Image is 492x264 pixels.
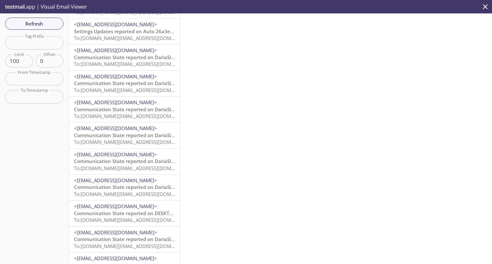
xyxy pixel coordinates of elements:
span: Communication State reported on DariaSim, Entrance A/В, Evolv Technology AppTest - Lab at [DATE] [74,80,306,86]
span: To: [DOMAIN_NAME][EMAIL_ADDRESS][DOMAIN_NAME] [74,243,196,249]
span: <[EMAIL_ADDRESS][DOMAIN_NAME]> [74,229,157,236]
span: Settings Updates reported on Auto 26a3ec3, null, Evolv Technology AppTest - Lab at [DATE] 07:41: [74,28,299,35]
span: Communication State reported on DariaSim, Entrance A/В, Evolv Technology AppTest - Lab at [DATE] [74,236,306,242]
span: To: [DOMAIN_NAME][EMAIL_ADDRESS][DOMAIN_NAME] [74,113,196,119]
span: testmail [5,3,25,10]
span: Refresh [10,19,58,28]
div: <[EMAIL_ADDRESS][DOMAIN_NAME]>Communication State reported on DariaSim, Entrance A/В, Evolv Techn... [69,149,180,174]
span: To: [DOMAIN_NAME][EMAIL_ADDRESS][DOMAIN_NAME] [74,165,196,171]
span: To: [DOMAIN_NAME][EMAIL_ADDRESS][DOMAIN_NAME] [74,191,196,197]
span: To: [DOMAIN_NAME][EMAIL_ADDRESS][DOMAIN_NAME] [74,9,196,15]
span: <[EMAIL_ADDRESS][DOMAIN_NAME]> [74,47,157,53]
span: <[EMAIL_ADDRESS][DOMAIN_NAME]> [74,73,157,80]
span: To: [DOMAIN_NAME][EMAIL_ADDRESS][DOMAIN_NAME] [74,35,196,41]
div: <[EMAIL_ADDRESS][DOMAIN_NAME]>Settings Updates reported on Auto 26a3ec3, null, Evolv Technology A... [69,19,180,44]
div: <[EMAIL_ADDRESS][DOMAIN_NAME]>Communication State reported on DariaSim, Entrance A/В, Evolv Techn... [69,122,180,148]
span: Communication State reported on DariaSim, Entrance A/В, Evolv Technology AppTest - Lab at [DATE] [74,54,306,60]
span: To: [DOMAIN_NAME][EMAIL_ADDRESS][DOMAIN_NAME] [74,87,196,93]
div: <[EMAIL_ADDRESS][DOMAIN_NAME]>Communication State reported on DariaSim, Entrance A/В, Evolv Techn... [69,71,180,96]
span: <[EMAIL_ADDRESS][DOMAIN_NAME]> [74,177,157,183]
span: To: [DOMAIN_NAME][EMAIL_ADDRESS][DOMAIN_NAME] [74,217,196,223]
div: <[EMAIL_ADDRESS][DOMAIN_NAME]>Communication State reported on DariaSim, Entrance A/В, Evolv Techn... [69,44,180,70]
span: Communication State reported on DESKTOP-EAVHVPO, HQ, Evolv at [DATE] 07:37:44 [74,210,267,216]
span: To: [DOMAIN_NAME][EMAIL_ADDRESS][DOMAIN_NAME] [74,139,196,145]
div: <[EMAIL_ADDRESS][DOMAIN_NAME]>Communication State reported on DariaSim, Entrance A/В, Evolv Techn... [69,227,180,252]
div: <[EMAIL_ADDRESS][DOMAIN_NAME]>Communication State reported on DESKTOP-EAVHVPO, HQ, Evolv at [DATE... [69,200,180,226]
span: Communication State reported on DariaSim, Entrance A/В, Evolv Technology AppTest - Lab at [DATE] [74,132,306,138]
span: <[EMAIL_ADDRESS][DOMAIN_NAME]> [74,255,157,261]
span: <[EMAIL_ADDRESS][DOMAIN_NAME]> [74,125,157,131]
span: Communication State reported on DariaSim, Entrance A/В, Evolv Technology AppTest - Lab at [DATE] [74,158,306,164]
span: Communication State reported on DariaSim, Entrance A/В, Evolv Technology AppTest - Lab at [DATE] [74,184,306,190]
span: Communication State reported on DariaSim, Entrance A/В, Evolv Technology AppTest - Lab at [DATE] [74,106,306,113]
button: Refresh [5,18,63,30]
span: <[EMAIL_ADDRESS][DOMAIN_NAME]> [74,151,157,158]
span: <[EMAIL_ADDRESS][DOMAIN_NAME]> [74,99,157,105]
span: <[EMAIL_ADDRESS][DOMAIN_NAME]> [74,21,157,27]
div: <[EMAIL_ADDRESS][DOMAIN_NAME]>Communication State reported on DariaSim, Entrance A/В, Evolv Techn... [69,175,180,200]
div: <[EMAIL_ADDRESS][DOMAIN_NAME]>Communication State reported on DariaSim, Entrance A/В, Evolv Techn... [69,97,180,122]
span: <[EMAIL_ADDRESS][DOMAIN_NAME]> [74,203,157,209]
span: To: [DOMAIN_NAME][EMAIL_ADDRESS][DOMAIN_NAME] [74,61,196,67]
